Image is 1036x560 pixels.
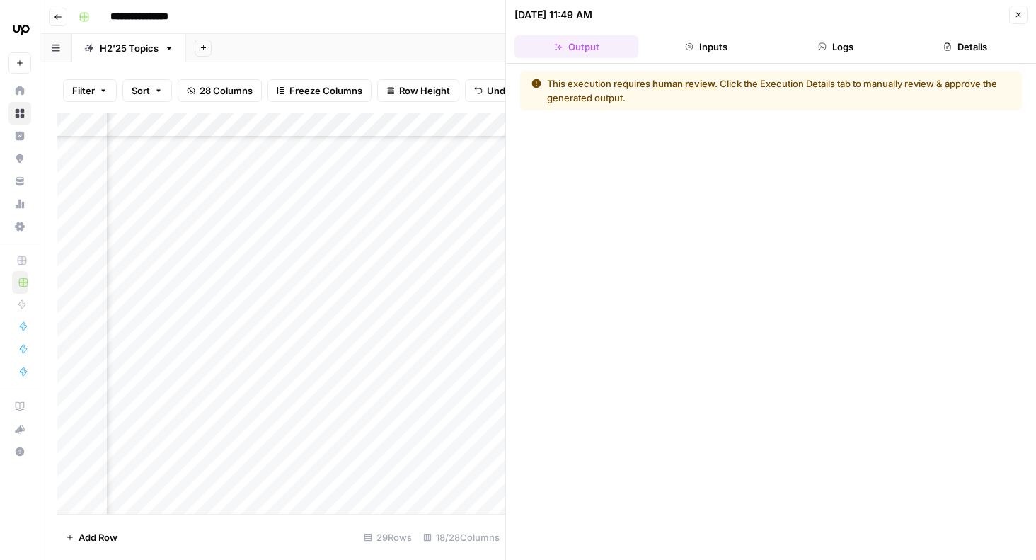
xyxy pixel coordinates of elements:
[57,526,126,549] button: Add Row
[79,530,117,544] span: Add Row
[487,84,511,98] span: Undo
[774,35,898,58] button: Logs
[8,125,31,147] a: Insights
[465,79,520,102] button: Undo
[8,11,31,47] button: Workspace: Upwork
[200,84,253,98] span: 28 Columns
[8,418,31,440] button: What's new?
[377,79,459,102] button: Row Height
[547,76,1011,105] div: This execution requires Click the Execution Details tab to manually review & approve the generate...
[358,526,418,549] div: 29 Rows
[8,79,31,102] a: Home
[8,170,31,193] a: Your Data
[8,147,31,170] a: Opportunities
[644,35,768,58] button: Inputs
[8,395,31,418] a: AirOps Academy
[418,526,505,549] div: 18/28 Columns
[63,79,117,102] button: Filter
[289,84,362,98] span: Freeze Columns
[904,35,1028,58] button: Details
[8,440,31,463] button: Help + Support
[399,84,450,98] span: Row Height
[100,41,159,55] div: H2'25 Topics
[8,102,31,125] a: Browse
[122,79,172,102] button: Sort
[652,76,718,91] button: human review.
[267,79,372,102] button: Freeze Columns
[514,35,638,58] button: Output
[72,84,95,98] span: Filter
[8,16,34,42] img: Upwork Logo
[132,84,150,98] span: Sort
[514,8,592,22] div: [DATE] 11:49 AM
[178,79,262,102] button: 28 Columns
[8,193,31,215] a: Usage
[9,418,30,440] div: What's new?
[72,34,186,62] a: H2'25 Topics
[8,215,31,238] a: Settings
